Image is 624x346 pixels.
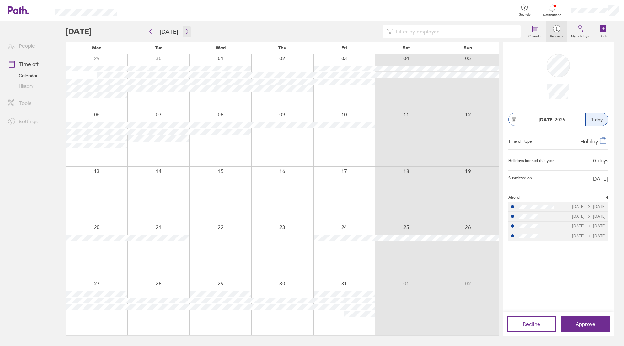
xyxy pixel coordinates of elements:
button: Decline [507,316,556,332]
span: Also off [508,195,522,199]
span: Approve [576,321,595,327]
button: [DATE] [155,26,183,37]
a: Tools [3,96,55,109]
div: 1 day [585,113,608,126]
a: Notifications [542,3,563,17]
span: [DATE] [591,176,608,182]
label: My holidays [567,32,593,38]
strong: [DATE] [539,117,553,122]
a: Time off [3,58,55,70]
span: Decline [523,321,540,327]
div: Holidays booked this year [508,159,554,163]
span: Thu [278,45,286,50]
span: 2025 [539,117,565,122]
a: Calendar [525,21,546,42]
button: Approve [561,316,610,332]
div: [DATE] [DATE] [572,234,606,238]
a: Calendar [3,70,55,81]
div: Time off type [508,136,532,144]
a: Book [593,21,614,42]
span: Fri [341,45,347,50]
label: Requests [546,32,567,38]
span: 1 [546,26,567,32]
span: Holiday [580,138,598,145]
label: Calendar [525,32,546,38]
span: Mon [92,45,102,50]
div: [DATE] [DATE] [572,224,606,228]
a: My holidays [567,21,593,42]
span: Tue [155,45,162,50]
a: People [3,39,55,52]
div: 0 days [593,158,608,163]
a: 1Requests [546,21,567,42]
span: Submitted on [508,176,532,182]
span: Sat [403,45,410,50]
span: Notifications [542,13,563,17]
a: Settings [3,115,55,128]
div: [DATE] [DATE] [572,214,606,219]
a: History [3,81,55,91]
label: Book [596,32,611,38]
span: Wed [216,45,226,50]
span: Get help [514,13,535,17]
span: 4 [606,195,608,199]
span: Sun [464,45,472,50]
input: Filter by employee [393,25,517,38]
div: [DATE] [DATE] [572,204,606,209]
